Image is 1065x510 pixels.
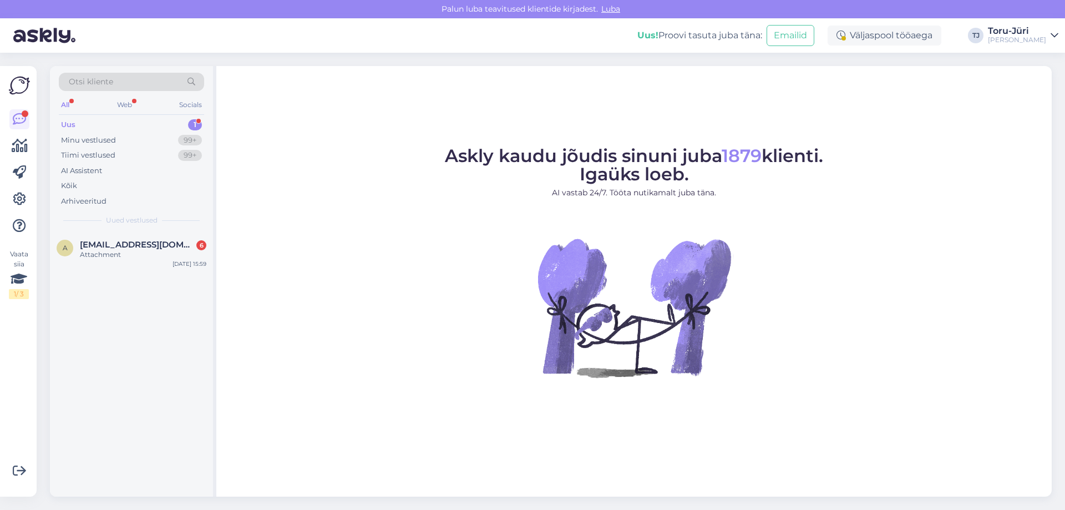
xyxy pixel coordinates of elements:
[637,29,762,42] div: Proovi tasuta juba täna:
[988,27,1046,36] div: Toru-Jüri
[722,145,762,166] span: 1879
[637,30,658,41] b: Uus!
[69,76,113,88] span: Otsi kliente
[828,26,941,46] div: Väljaspool tööaega
[9,75,30,96] img: Askly Logo
[61,119,75,130] div: Uus
[61,135,116,146] div: Minu vestlused
[178,150,202,161] div: 99+
[59,98,72,112] div: All
[968,28,983,43] div: TJ
[9,249,29,299] div: Vaata siia
[63,244,68,252] span: a
[115,98,134,112] div: Web
[598,4,623,14] span: Luba
[445,187,823,199] p: AI vastab 24/7. Tööta nutikamalt juba täna.
[177,98,204,112] div: Socials
[188,119,202,130] div: 1
[178,135,202,146] div: 99+
[196,240,206,250] div: 6
[9,289,29,299] div: 1 / 3
[61,196,106,207] div: Arhiveeritud
[80,250,206,260] div: Attachment
[173,260,206,268] div: [DATE] 15:59
[534,208,734,407] img: No Chat active
[61,180,77,191] div: Kõik
[988,27,1058,44] a: Toru-Jüri[PERSON_NAME]
[61,150,115,161] div: Tiimi vestlused
[988,36,1046,44] div: [PERSON_NAME]
[445,145,823,185] span: Askly kaudu jõudis sinuni juba klienti. Igaüks loeb.
[106,215,158,225] span: Uued vestlused
[767,25,814,46] button: Emailid
[80,240,195,250] span: ahtopariots@gmail.com
[61,165,102,176] div: AI Assistent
